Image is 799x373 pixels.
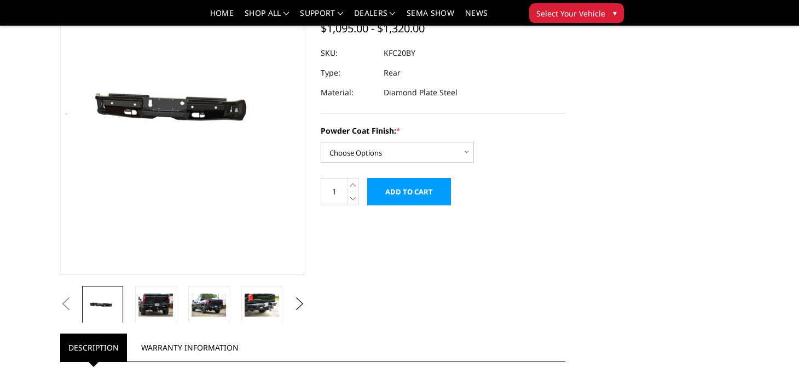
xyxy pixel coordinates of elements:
[407,9,454,25] a: SEMA Show
[354,9,396,25] a: Dealers
[321,125,566,136] label: Powder Coat Finish:
[210,9,234,25] a: Home
[613,7,617,19] span: ▾
[384,63,401,83] dd: Rear
[245,294,279,317] img: 2020-2025 Chevrolet/GMC 2500-3500 - FT Series - Rear Bumper
[245,9,289,25] a: shop all
[321,63,375,83] dt: Type:
[465,9,488,25] a: News
[321,83,375,102] dt: Material:
[300,9,343,25] a: Support
[384,83,458,102] dd: Diamond Plate Steel
[133,334,247,361] a: Warranty Information
[536,8,605,19] span: Select Your Vehicle
[529,3,624,23] button: Select Your Vehicle
[321,43,375,63] dt: SKU:
[384,43,415,63] dd: KFC20BY
[291,296,308,312] button: Next
[321,21,425,36] span: $1,095.00 - $1,320.00
[138,294,173,317] img: 2020-2025 Chevrolet/GMC 2500-3500 - FT Series - Rear Bumper
[367,178,451,205] input: Add to Cart
[57,296,74,312] button: Previous
[60,334,127,361] a: Description
[192,294,226,317] img: 2020-2025 Chevrolet/GMC 2500-3500 - FT Series - Rear Bumper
